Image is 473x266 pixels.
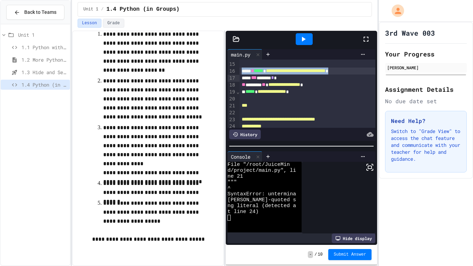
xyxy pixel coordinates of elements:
[227,174,243,179] span: ne 21
[24,9,56,16] span: Back to Teams
[227,191,296,197] span: SyntaxError: untermina
[83,7,98,12] span: Unit 1
[18,31,67,38] span: Unit 1
[103,19,124,28] button: Grade
[308,251,313,258] span: -
[227,209,259,215] span: t line 24)
[227,68,236,75] div: 16
[391,117,461,125] h3: Need Help?
[227,179,237,185] span: """
[385,28,435,38] h1: 3rd Wave 003
[227,82,236,89] div: 18
[106,5,179,14] span: 1.4 Python (in Groups)
[385,97,467,105] div: No due date set
[227,75,236,82] div: 17
[101,7,104,12] span: /
[328,249,372,260] button: Submit Answer
[227,51,254,58] div: main.py
[385,49,467,59] h2: Your Progress
[78,19,101,28] button: Lesson
[227,96,236,103] div: 20
[227,89,236,96] div: 19
[227,116,236,123] div: 23
[227,61,236,68] div: 15
[227,197,305,203] span: [PERSON_NAME]-quoted stri
[318,252,322,257] span: 10
[227,49,262,60] div: main.py
[6,5,64,20] button: Back to Teams
[391,128,461,162] p: Switch to "Grade View" to access the chat feature and communicate with your teacher for help and ...
[227,185,231,191] span: ^
[387,64,465,71] div: [PERSON_NAME]
[227,203,296,209] span: ng literal (detected a
[21,56,67,63] span: 1.2 More Python (using Turtle)
[227,109,236,116] div: 22
[229,130,261,139] div: History
[314,252,317,257] span: /
[227,162,290,168] span: File "/root/JuiceMin
[21,44,67,51] span: 1.1 Python with Turtle
[227,153,254,160] div: Console
[227,151,262,162] div: Console
[236,89,240,95] span: Fold line
[21,69,67,76] span: 1.3 Hide and Seek
[21,81,67,88] span: 1.4 Python (in Groups)
[332,233,375,243] div: Hide display
[227,103,236,109] div: 21
[227,168,296,174] span: d/project/main.py", li
[385,85,467,94] h2: Assignment Details
[384,3,406,19] div: My Account
[334,252,366,257] span: Submit Answer
[227,123,236,130] div: 24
